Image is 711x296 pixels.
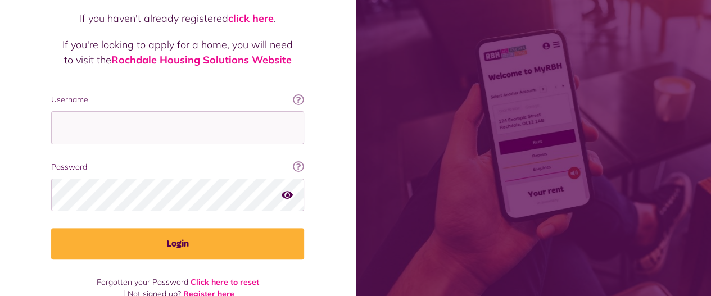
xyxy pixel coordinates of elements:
a: click here [228,12,274,25]
label: Username [51,94,304,106]
p: If you're looking to apply for a home, you will need to visit the [62,37,293,67]
p: If you haven't already registered . [62,11,293,26]
label: Password [51,161,304,173]
a: Rochdale Housing Solutions Website [111,53,292,66]
a: Click here to reset [191,277,259,287]
button: Login [51,228,304,259]
span: Forgotten your Password [97,277,188,287]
